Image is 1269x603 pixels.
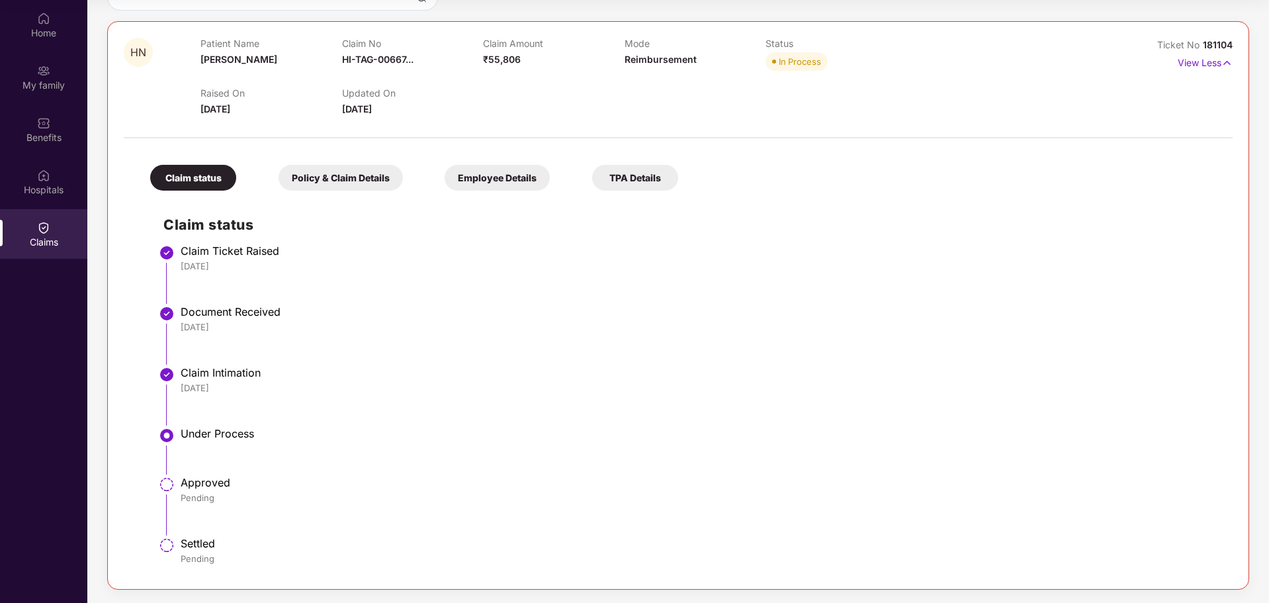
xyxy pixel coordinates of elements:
img: svg+xml;base64,PHN2ZyBpZD0iU3RlcC1BY3RpdmUtMzJ4MzIiIHhtbG5zPSJodHRwOi8vd3d3LnczLm9yZy8yMDAwL3N2Zy... [159,428,175,443]
span: HI-TAG-00667... [342,54,414,65]
p: Mode [625,38,766,49]
div: Settled [181,537,1219,550]
h2: Claim status [163,214,1219,236]
img: svg+xml;base64,PHN2ZyB3aWR0aD0iMjAiIGhlaWdodD0iMjAiIHZpZXdCb3g9IjAgMCAyMCAyMCIgZmlsbD0ibm9uZSIgeG... [37,64,50,77]
span: [DATE] [200,103,230,115]
div: Document Received [181,305,1219,318]
img: svg+xml;base64,PHN2ZyBpZD0iSG9tZSIgeG1sbnM9Imh0dHA6Ly93d3cudzMub3JnLzIwMDAvc3ZnIiB3aWR0aD0iMjAiIG... [37,12,50,25]
span: Reimbursement [625,54,697,65]
div: Pending [181,492,1219,504]
img: svg+xml;base64,PHN2ZyB4bWxucz0iaHR0cDovL3d3dy53My5vcmcvMjAwMC9zdmciIHdpZHRoPSIxNyIgaGVpZ2h0PSIxNy... [1221,56,1233,70]
span: [PERSON_NAME] [200,54,277,65]
p: Patient Name [200,38,341,49]
p: Status [766,38,906,49]
img: svg+xml;base64,PHN2ZyBpZD0iU3RlcC1QZW5kaW5nLTMyeDMyIiB4bWxucz0iaHR0cDovL3d3dy53My5vcmcvMjAwMC9zdm... [159,537,175,553]
img: svg+xml;base64,PHN2ZyBpZD0iQ2xhaW0iIHhtbG5zPSJodHRwOi8vd3d3LnczLm9yZy8yMDAwL3N2ZyIgd2lkdGg9IjIwIi... [37,221,50,234]
img: svg+xml;base64,PHN2ZyBpZD0iU3RlcC1Eb25lLTMyeDMyIiB4bWxucz0iaHR0cDovL3d3dy53My5vcmcvMjAwMC9zdmciIH... [159,367,175,383]
img: svg+xml;base64,PHN2ZyBpZD0iU3RlcC1Eb25lLTMyeDMyIiB4bWxucz0iaHR0cDovL3d3dy53My5vcmcvMjAwMC9zdmciIH... [159,306,175,322]
p: Claim Amount [483,38,624,49]
span: HN [130,47,146,58]
div: Claim Intimation [181,366,1219,379]
div: Approved [181,476,1219,489]
p: Raised On [200,87,341,99]
div: Policy & Claim Details [279,165,403,191]
div: TPA Details [592,165,678,191]
div: [DATE] [181,260,1219,272]
span: [DATE] [342,103,372,115]
div: [DATE] [181,382,1219,394]
div: [DATE] [181,321,1219,333]
img: svg+xml;base64,PHN2ZyBpZD0iSG9zcGl0YWxzIiB4bWxucz0iaHR0cDovL3d3dy53My5vcmcvMjAwMC9zdmciIHdpZHRoPS... [37,169,50,182]
span: Ticket No [1157,39,1203,50]
div: In Process [779,55,821,68]
div: Claim Ticket Raised [181,244,1219,257]
img: svg+xml;base64,PHN2ZyBpZD0iU3RlcC1Eb25lLTMyeDMyIiB4bWxucz0iaHR0cDovL3d3dy53My5vcmcvMjAwMC9zdmciIH... [159,245,175,261]
span: ₹55,806 [483,54,521,65]
p: Updated On [342,87,483,99]
div: Under Process [181,427,1219,440]
img: svg+xml;base64,PHN2ZyBpZD0iQmVuZWZpdHMiIHhtbG5zPSJodHRwOi8vd3d3LnczLm9yZy8yMDAwL3N2ZyIgd2lkdGg9Ij... [37,116,50,130]
p: Claim No [342,38,483,49]
img: svg+xml;base64,PHN2ZyBpZD0iU3RlcC1QZW5kaW5nLTMyeDMyIiB4bWxucz0iaHR0cDovL3d3dy53My5vcmcvMjAwMC9zdm... [159,477,175,492]
div: Employee Details [445,165,550,191]
div: Pending [181,553,1219,565]
div: Claim status [150,165,236,191]
p: View Less [1178,52,1233,70]
span: 181104 [1203,39,1233,50]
